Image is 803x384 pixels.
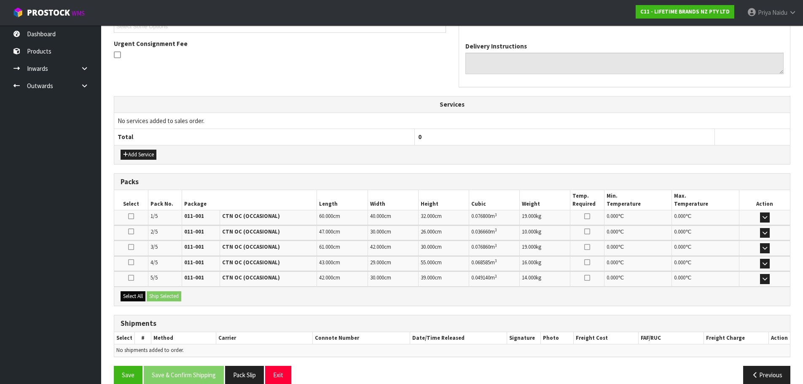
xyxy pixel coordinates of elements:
td: ℃ [604,271,671,286]
span: 40.000 [370,212,384,220]
span: 30.000 [370,228,384,235]
th: Date/Time Released [410,332,507,344]
span: 30.000 [370,274,384,281]
span: 19.000 [522,212,536,220]
span: 39.000 [421,274,435,281]
label: Urgent Consignment Fee [114,39,188,48]
td: kg [520,210,570,225]
th: Select [114,332,135,344]
td: cm [317,226,368,240]
span: 0.000 [674,274,685,281]
th: Signature [507,332,541,344]
th: Select [114,190,148,210]
th: Max. Temperature [671,190,739,210]
span: 29.000 [370,259,384,266]
span: 0.036660 [471,228,490,235]
td: kg [520,256,570,271]
strong: CTN OC (OCCASIONAL) [222,243,280,250]
span: 42.000 [370,243,384,250]
th: Pack No. [148,190,182,210]
sup: 3 [495,243,497,248]
td: m [469,271,520,286]
td: cm [317,271,368,286]
span: 0.000 [607,243,618,250]
td: cm [368,271,418,286]
span: 0.068585 [471,259,490,266]
sup: 3 [495,258,497,263]
span: 0.000 [674,243,685,250]
strong: CTN OC (OCCASIONAL) [222,274,280,281]
td: ℃ [671,271,739,286]
th: Weight [520,190,570,210]
td: kg [520,271,570,286]
th: Total [114,129,414,145]
span: 0.000 [607,228,618,235]
td: No services added to sales order. [114,113,790,129]
th: Freight Cost [574,332,639,344]
span: 60.000 [319,212,333,220]
td: cm [368,226,418,240]
td: ℃ [604,241,671,255]
td: cm [317,210,368,225]
td: kg [520,241,570,255]
td: cm [418,241,469,255]
button: Pack Slip [225,366,264,384]
span: 0.049140 [471,274,490,281]
span: Priya [758,8,771,16]
strong: 011-001 [184,243,204,250]
button: Ship Selected [147,291,181,301]
a: C11 - LIFETIME BRANDS NZ PTY LTD [636,5,734,19]
th: # [135,332,151,344]
span: ProStock [27,7,70,18]
button: Previous [743,366,790,384]
td: ℃ [604,226,671,240]
th: Temp. Required [570,190,604,210]
td: ℃ [604,256,671,271]
th: Cubic [469,190,520,210]
span: 0.000 [674,212,685,220]
span: 43.000 [319,259,333,266]
td: cm [368,241,418,255]
h3: Shipments [121,320,784,328]
button: Save & Confirm Shipping [144,366,224,384]
th: Photo [541,332,574,344]
button: Select All [121,291,145,301]
span: 0.076800 [471,212,490,220]
button: Save [114,366,142,384]
span: 26.000 [421,228,435,235]
span: 4/5 [150,259,158,266]
td: cm [317,256,368,271]
span: 0.000 [607,259,618,266]
th: Freight Charge [704,332,768,344]
strong: CTN OC (OCCASIONAL) [222,212,280,220]
strong: CTN OC (OCCASIONAL) [222,228,280,235]
th: Carrier [216,332,313,344]
td: kg [520,226,570,240]
td: ℃ [671,226,739,240]
span: 0 [418,133,422,141]
td: ℃ [671,256,739,271]
span: 32.000 [421,212,435,220]
th: Height [418,190,469,210]
span: 0.000 [607,212,618,220]
td: cm [368,210,418,225]
td: cm [418,226,469,240]
td: cm [368,256,418,271]
span: 0.000 [674,259,685,266]
td: ℃ [604,210,671,225]
strong: 011-001 [184,228,204,235]
td: cm [418,271,469,286]
td: m [469,226,520,240]
td: m [469,256,520,271]
span: 16.000 [522,259,536,266]
span: 0.076860 [471,243,490,250]
sup: 3 [495,274,497,279]
th: Services [114,97,790,113]
span: 0.000 [674,228,685,235]
td: cm [317,241,368,255]
strong: CTN OC (OCCASIONAL) [222,259,280,266]
span: 19.000 [522,243,536,250]
span: 14.000 [522,274,536,281]
span: 42.000 [319,274,333,281]
td: ℃ [671,210,739,225]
